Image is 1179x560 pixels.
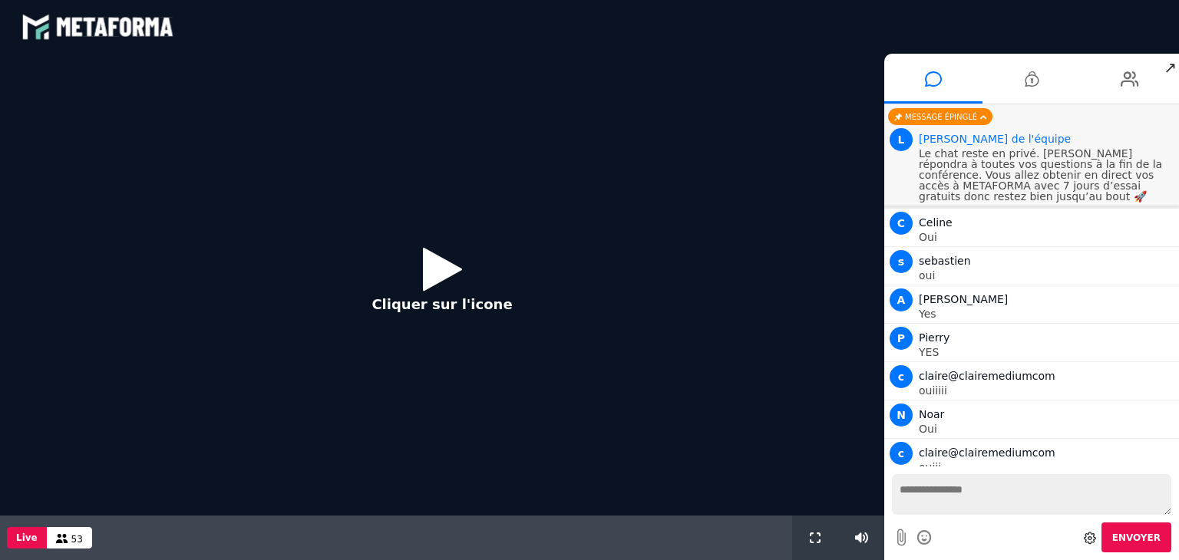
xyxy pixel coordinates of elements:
span: c [890,442,913,465]
span: 53 [71,534,83,545]
span: A [890,288,913,311]
span: claire@clairemediumcom [919,446,1055,459]
p: Oui [919,232,1175,242]
span: Animateur [919,133,1071,145]
span: [PERSON_NAME] [919,293,1008,305]
span: ↗ [1161,54,1179,81]
span: s [890,250,913,273]
p: oui [919,270,1175,281]
span: L [890,128,913,151]
p: Cliquer sur l'icone [372,294,512,315]
span: Celine [919,216,953,229]
span: c [890,365,913,388]
button: Envoyer [1101,522,1171,552]
p: Yes [919,308,1175,319]
span: claire@clairemediumcom [919,370,1055,382]
span: C [890,212,913,235]
button: Cliquer sur l'icone [356,236,527,334]
span: Pierry [919,331,949,344]
p: ouiii [919,462,1175,473]
p: YES [919,347,1175,357]
span: P [890,327,913,350]
div: Message épinglé [888,108,992,125]
span: Envoyer [1112,532,1161,543]
p: Le chat reste en privé. [PERSON_NAME] répondra à toutes vos questions à la fin de la conférence. ... [919,148,1175,202]
button: Live [7,527,47,548]
p: Oui [919,423,1175,434]
span: sebastien [919,255,971,267]
span: N [890,404,913,427]
span: Noar [919,408,944,420]
p: ouiiiii [919,385,1175,396]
